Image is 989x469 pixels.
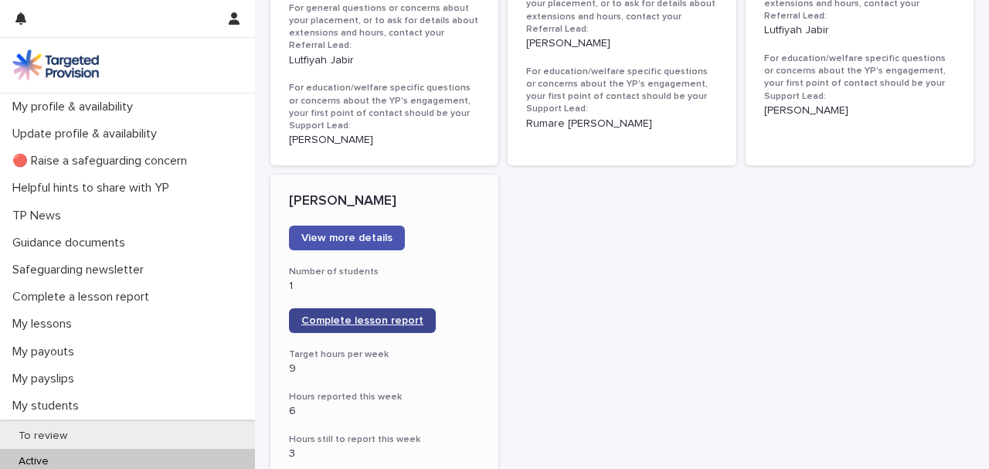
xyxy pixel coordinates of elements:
[6,154,199,168] p: 🔴 Raise a safeguarding concern
[764,24,955,37] p: Lutfiyah Jabir
[301,233,393,243] span: View more details
[6,181,182,195] p: Helpful hints to share with YP
[6,290,161,304] p: Complete a lesson report
[289,447,480,461] p: 3
[526,117,717,131] p: Rumare [PERSON_NAME]
[289,348,480,361] h3: Target hours per week
[301,315,423,326] span: Complete lesson report
[6,209,73,223] p: TP News
[6,372,87,386] p: My payslips
[6,455,61,468] p: Active
[6,263,156,277] p: Safeguarding newsletter
[289,433,480,446] h3: Hours still to report this week
[6,345,87,359] p: My payouts
[289,82,480,132] h3: For education/welfare specific questions or concerns about the YP's engagement, your first point ...
[6,317,84,331] p: My lessons
[764,53,955,103] h3: For education/welfare specific questions or concerns about the YP's engagement, your first point ...
[526,66,717,116] h3: For education/welfare specific questions or concerns about the YP's engagement, your first point ...
[6,430,80,443] p: To review
[289,308,436,333] a: Complete lesson report
[289,226,405,250] a: View more details
[289,193,480,210] p: [PERSON_NAME]
[6,236,138,250] p: Guidance documents
[289,54,480,67] p: Lutfiyah Jabir
[6,100,145,114] p: My profile & availability
[289,405,480,418] p: 6
[526,37,717,50] p: [PERSON_NAME]
[289,134,480,147] p: [PERSON_NAME]
[764,104,955,117] p: [PERSON_NAME]
[6,399,91,413] p: My students
[289,391,480,403] h3: Hours reported this week
[289,362,480,376] p: 9
[289,266,480,278] h3: Number of students
[6,127,169,141] p: Update profile & availability
[289,280,480,293] p: 1
[12,49,99,80] img: M5nRWzHhSzIhMunXDL62
[289,2,480,53] h3: For general questions or concerns about your placement, or to ask for details about extensions an...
